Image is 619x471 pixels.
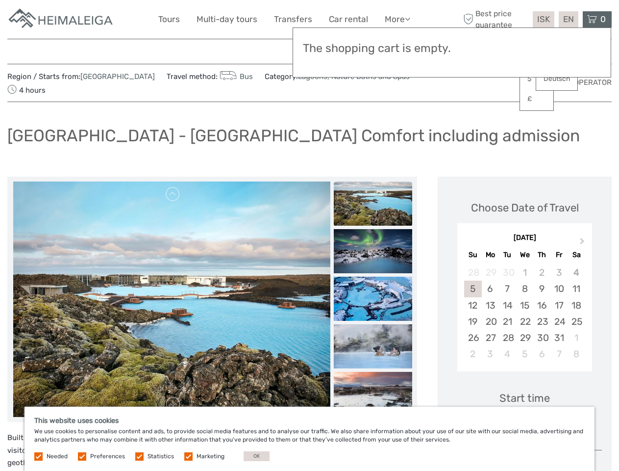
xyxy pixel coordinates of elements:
a: $ [520,70,553,88]
a: Multi-day tours [197,12,257,26]
div: Choose Tuesday, October 7th, 2025 [499,281,516,297]
div: Choose Friday, October 31st, 2025 [550,330,568,346]
div: Not available Saturday, October 4th, 2025 [568,264,585,281]
div: Choose Sunday, October 5th, 2025 [464,281,481,297]
div: Th [533,248,550,262]
div: Sa [568,248,585,262]
div: Su [464,248,481,262]
span: ISK [537,14,550,24]
div: Not available Wednesday, October 1st, 2025 [516,264,533,281]
img: 8f3a4c9496bb44c88263dc683d0f09e7_slider_thumbnail.jpg [334,229,412,273]
img: 350d7cdcc37a4fa3b208df63b9c0201d_slider_thumbnail.jpg [334,324,412,368]
div: Choose Saturday, November 1st, 2025 [568,330,585,346]
div: Choose Wednesday, October 8th, 2025 [516,281,533,297]
span: Region / Starts from: [7,72,155,82]
div: Choose Monday, October 27th, 2025 [482,330,499,346]
div: Choose Sunday, October 12th, 2025 [464,297,481,314]
span: Best price guarantee [461,8,530,30]
div: Tu [499,248,516,262]
div: Mo [482,248,499,262]
label: Needed [47,452,68,461]
span: Travel method: [167,69,253,83]
div: Choose Sunday, October 19th, 2025 [464,314,481,330]
div: Choose Tuesday, November 4th, 2025 [499,346,516,362]
div: Choose Monday, October 6th, 2025 [482,281,499,297]
div: Not available Tuesday, September 30th, 2025 [499,264,516,281]
div: Not available Sunday, September 28th, 2025 [464,264,481,281]
div: Choose Saturday, November 8th, 2025 [568,346,585,362]
a: Transfers [274,12,312,26]
img: 2cccc4df058b418a9bba147793b642dc_slider_thumbnail.jpg [334,277,412,321]
button: Next Month [575,235,591,251]
div: Choose Thursday, October 30th, 2025 [533,330,550,346]
div: Start time [499,391,550,406]
div: Choose Tuesday, October 28th, 2025 [499,330,516,346]
img: 5268672f5bf74d54bd9f54b6ca50f4cc_slider_thumbnail.jpg [334,372,412,416]
div: EN [559,11,578,27]
a: [GEOGRAPHIC_DATA] [80,72,155,81]
img: a430c1daa0b3402bb94dd209b2d45b28_main_slider.jpg [13,182,330,417]
div: Choose Wednesday, October 22nd, 2025 [516,314,533,330]
div: We use cookies to personalise content and ads, to provide social media features and to analyse ou... [25,407,594,471]
div: Choose Wednesday, November 5th, 2025 [516,346,533,362]
label: Preferences [90,452,125,461]
div: Choose Thursday, October 9th, 2025 [533,281,550,297]
div: Choose Saturday, October 25th, 2025 [568,314,585,330]
a: Tours [158,12,180,26]
div: Choose Friday, October 17th, 2025 [550,297,568,314]
div: Choose Sunday, October 26th, 2025 [464,330,481,346]
img: Apartments in Reykjavik [7,7,115,31]
div: Choose Thursday, November 6th, 2025 [533,346,550,362]
a: More [385,12,410,26]
button: OK [244,451,270,461]
div: [DATE] [457,233,592,243]
div: Choose Thursday, October 23rd, 2025 [533,314,550,330]
div: Choose Monday, October 13th, 2025 [482,297,499,314]
a: £ [520,90,553,108]
label: Statistics [148,452,174,461]
div: Choose Saturday, October 11th, 2025 [568,281,585,297]
div: Choose Monday, November 3rd, 2025 [482,346,499,362]
label: Marketing [197,452,224,461]
div: Not available Thursday, October 2nd, 2025 [533,264,550,281]
div: Not available Monday, September 29th, 2025 [482,264,499,281]
span: Category: [265,72,410,82]
div: We [516,248,533,262]
div: Choose Monday, October 20th, 2025 [482,314,499,330]
div: Choose Sunday, November 2nd, 2025 [464,346,481,362]
h1: [GEOGRAPHIC_DATA] - [GEOGRAPHIC_DATA] Comfort including admission [7,126,580,146]
div: Choose Saturday, October 18th, 2025 [568,297,585,314]
div: Choose Friday, October 24th, 2025 [550,314,568,330]
span: 4 hours [7,83,46,97]
div: Choose Date of Travel [471,200,579,215]
h3: The shopping cart is empty. [303,42,601,55]
div: Choose Friday, October 10th, 2025 [550,281,568,297]
div: Choose Wednesday, October 15th, 2025 [516,297,533,314]
div: Choose Wednesday, October 29th, 2025 [516,330,533,346]
a: Bus [218,72,253,81]
h5: This website uses cookies [34,417,585,425]
span: 0 [599,14,607,24]
a: Car rental [329,12,368,26]
div: Choose Friday, November 7th, 2025 [550,346,568,362]
div: Fr [550,248,568,262]
div: Choose Tuesday, October 21st, 2025 [499,314,516,330]
a: Deutsch [536,70,577,88]
div: Choose Tuesday, October 14th, 2025 [499,297,516,314]
div: month 2025-10 [460,264,589,362]
div: Choose Thursday, October 16th, 2025 [533,297,550,314]
img: a430c1daa0b3402bb94dd209b2d45b28_slider_thumbnail.jpg [334,182,412,226]
div: Not available Friday, October 3rd, 2025 [550,264,568,281]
